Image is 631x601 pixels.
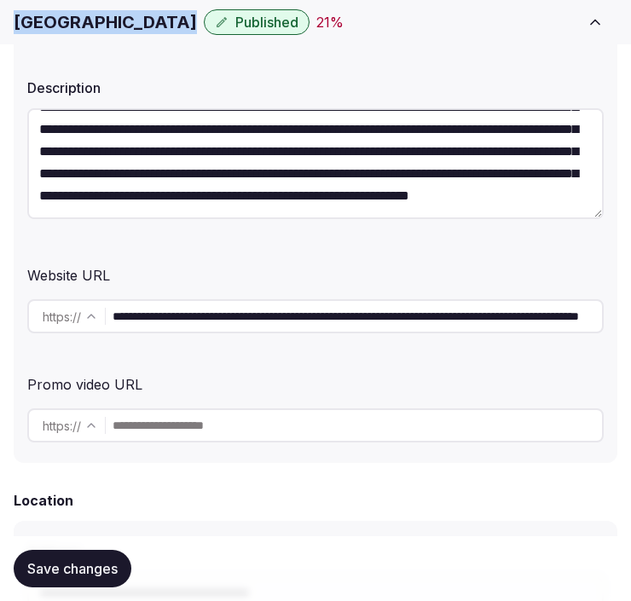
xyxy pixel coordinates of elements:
[204,9,310,35] button: Published
[316,12,344,32] div: 21 %
[27,258,604,286] div: Website URL
[316,12,344,32] button: 21%
[14,490,73,511] h2: Location
[573,3,617,41] button: Toggle sidebar
[235,14,298,31] span: Published
[27,535,604,562] div: Address
[14,10,197,34] h1: [GEOGRAPHIC_DATA]
[14,550,131,587] button: Save changes
[27,560,118,577] span: Save changes
[27,81,604,95] label: Description
[27,367,604,395] div: Promo video URL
